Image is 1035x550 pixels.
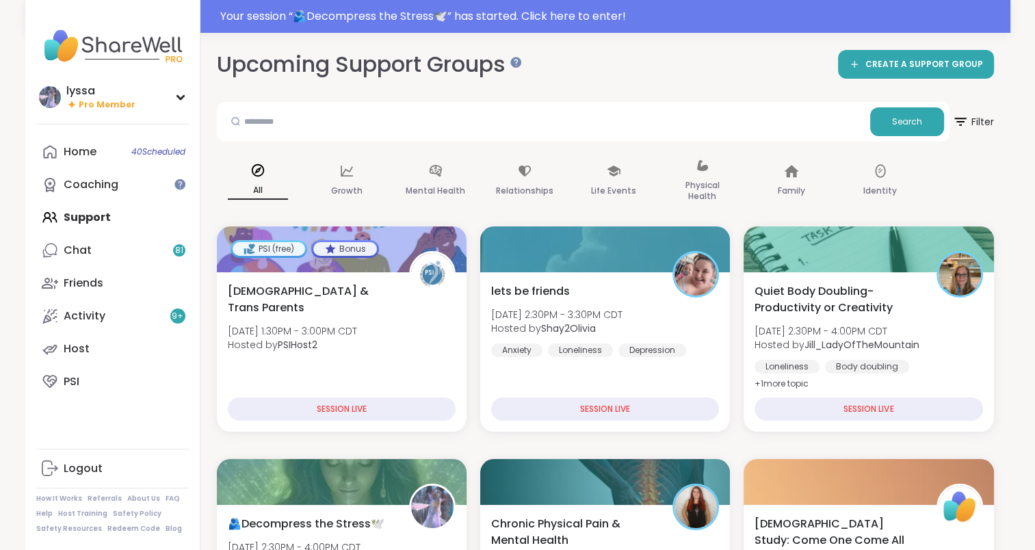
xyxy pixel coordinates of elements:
a: Safety Resources [36,524,102,534]
img: Shay2Olivia [674,253,717,296]
img: ShareWell [939,486,981,528]
span: [DATE] 2:30PM - 3:30PM CDT [491,308,623,322]
span: [DEMOGRAPHIC_DATA] Study: Come One Come All [755,516,921,549]
span: 81 [175,245,183,257]
h2: Upcoming Support Groups [217,49,516,80]
span: CREATE A SUPPORT GROUP [865,59,983,70]
div: Body doubling [825,360,909,374]
div: Coaching [64,177,118,192]
img: lyssa [39,86,61,108]
p: Family [778,183,805,199]
div: PSI (free) [233,242,305,256]
a: About Us [127,494,160,503]
b: PSIHost2 [278,338,317,352]
a: Host [36,332,189,365]
span: Pro Member [79,99,135,111]
button: Search [870,107,944,136]
p: Physical Health [672,177,733,205]
a: Activity9+ [36,300,189,332]
span: 9 + [172,311,183,322]
span: Filter [952,105,994,138]
a: PSI [36,365,189,398]
span: [DATE] 1:30PM - 3:00PM CDT [228,324,357,338]
a: Coaching [36,168,189,201]
div: Anxiety [491,343,542,357]
div: lyssa [66,83,135,99]
a: CREATE A SUPPORT GROUP [838,50,994,79]
a: Friends [36,267,189,300]
b: Jill_LadyOfTheMountain [804,338,919,352]
p: Mental Health [406,183,465,199]
img: PSIHost2 [411,253,454,296]
p: Growth [331,183,363,199]
div: Bonus [313,242,377,256]
span: [DEMOGRAPHIC_DATA] & Trans Parents [228,283,394,316]
span: Hosted by [755,338,919,352]
iframe: Spotlight [510,57,521,68]
span: Hosted by [491,322,623,335]
a: Safety Policy [113,509,161,519]
img: lyssa [411,486,454,528]
div: Home [64,144,96,159]
a: Help [36,509,53,519]
span: 🫂Decompress the Stress🕊️ [228,516,384,532]
a: Logout [36,452,189,485]
div: SESSION LIVE [755,397,982,421]
span: Search [892,116,922,128]
a: Host Training [58,509,107,519]
span: [DATE] 2:30PM - 4:00PM CDT [755,324,919,338]
img: ShareWell Nav Logo [36,22,189,70]
p: Relationships [496,183,553,199]
div: Depression [618,343,686,357]
span: 40 Scheduled [131,146,185,157]
div: Chat [64,243,92,258]
div: Logout [64,461,103,476]
img: SarahR83 [674,486,717,528]
a: Blog [166,524,182,534]
p: All [228,182,288,200]
div: SESSION LIVE [228,397,456,421]
button: Filter [952,102,994,142]
span: Quiet Body Doubling- Productivity or Creativity [755,283,921,316]
a: Chat81 [36,234,189,267]
div: Activity [64,309,105,324]
a: FAQ [166,494,180,503]
a: Home40Scheduled [36,135,189,168]
b: Shay2Olivia [541,322,596,335]
p: Life Events [591,183,636,199]
a: Referrals [88,494,122,503]
div: Loneliness [755,360,820,374]
a: Redeem Code [107,524,160,534]
div: Host [64,341,90,356]
iframe: Spotlight [174,179,185,189]
div: PSI [64,374,79,389]
span: Hosted by [228,338,357,352]
a: How It Works [36,494,82,503]
div: SESSION LIVE [491,397,719,421]
div: Your session “ 🫂Decompress the Stress🕊️ ” has started. Click here to enter! [220,8,1002,25]
p: Identity [863,183,897,199]
img: Jill_LadyOfTheMountain [939,253,981,296]
span: lets be friends [491,283,570,300]
div: Friends [64,276,103,291]
span: Chronic Physical Pain & Mental Health [491,516,657,549]
div: Loneliness [548,343,613,357]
